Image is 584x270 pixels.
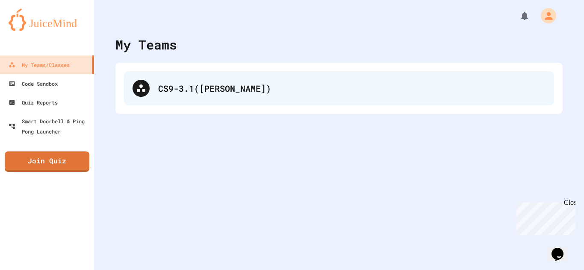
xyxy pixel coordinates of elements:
[9,60,70,70] div: My Teams/Classes
[5,151,89,172] a: Join Quiz
[532,6,558,26] div: My Account
[115,35,177,54] div: My Teams
[513,199,575,235] iframe: chat widget
[9,78,58,89] div: Code Sandbox
[3,3,59,54] div: Chat with us now!Close
[548,236,575,261] iframe: chat widget
[9,9,86,31] img: logo-orange.svg
[9,116,91,136] div: Smart Doorbell & Ping Pong Launcher
[9,97,58,107] div: Quiz Reports
[158,82,546,95] div: CS9-3.1([PERSON_NAME])
[124,71,554,105] div: CS9-3.1([PERSON_NAME])
[504,9,532,23] div: My Notifications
